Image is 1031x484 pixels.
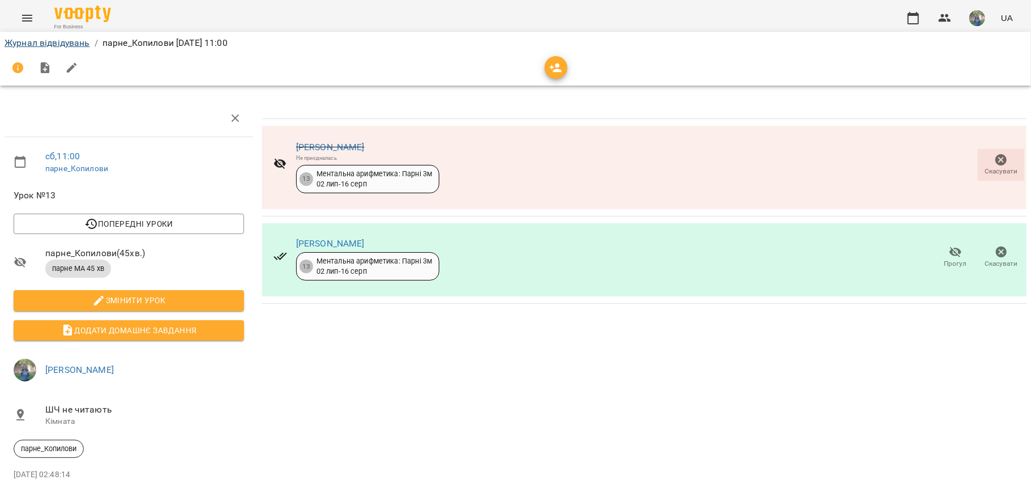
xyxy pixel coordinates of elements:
img: de1e453bb906a7b44fa35c1e57b3518e.jpg [969,10,985,26]
a: Журнал відвідувань [5,37,90,48]
nav: breadcrumb [5,36,1026,50]
div: 13 [300,260,313,273]
div: Ментальна арифметика: Парні 3м 02 лип - 16 серп [316,169,432,190]
div: Не приєдналась [296,154,439,162]
span: UA [1001,12,1013,24]
p: Кімната [45,416,244,427]
button: Змінити урок [14,290,244,311]
button: Додати домашнє завдання [14,320,244,341]
p: [DATE] 02:48:14 [14,469,244,481]
div: парне_Копилови [14,440,84,458]
span: парне_Копилови [14,444,83,454]
span: Прогул [944,259,967,269]
span: парне МА 45 хв [45,264,111,274]
a: [PERSON_NAME] [296,238,365,249]
span: Урок №13 [14,189,244,202]
span: Скасувати [985,259,1018,269]
div: Ментальна арифметика: Парні 3м 02 лип - 16 серп [316,256,432,277]
a: парне_Копилови [45,164,108,173]
span: Додати домашнє завдання [23,324,235,337]
button: Попередні уроки [14,214,244,234]
div: 13 [300,172,313,186]
span: For Business [54,23,111,31]
a: [PERSON_NAME] [296,142,365,152]
button: Скасувати [978,149,1024,181]
a: сб , 11:00 [45,151,80,162]
button: UA [996,7,1017,28]
button: Прогул [932,242,978,274]
p: парне_Копилови [DATE] 11:00 [102,36,228,50]
span: ШЧ не читають [45,403,244,417]
span: Скасувати [985,167,1017,176]
a: [PERSON_NAME] [45,364,114,375]
span: парне_Копилови ( 45 хв. ) [45,247,244,260]
button: Скасувати [978,242,1024,274]
span: Змінити урок [23,294,235,307]
li: / [95,36,98,50]
img: Voopty Logo [54,6,111,22]
button: Menu [14,5,41,32]
img: de1e453bb906a7b44fa35c1e57b3518e.jpg [14,359,36,381]
span: Попередні уроки [23,217,235,231]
